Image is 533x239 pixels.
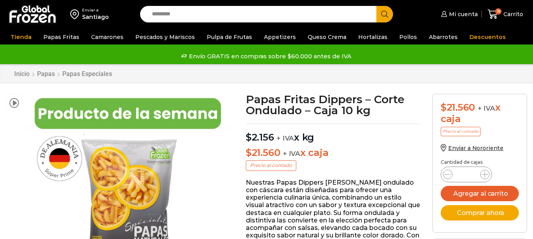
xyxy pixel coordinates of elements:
button: Agregar al carrito [441,186,519,201]
p: Precio al contado [441,127,481,136]
a: Pulpa de Frutas [203,30,256,44]
a: Camarones [87,30,127,44]
span: Enviar a Nororiente [448,145,503,152]
button: Search button [376,6,393,22]
a: Papas [37,70,55,78]
nav: Breadcrumb [14,70,112,78]
a: Enviar a Nororiente [441,145,503,152]
span: Mi cuenta [447,10,478,18]
a: Tienda [7,30,36,44]
a: Inicio [14,70,30,78]
span: 18 [495,8,501,15]
p: x kg [246,124,421,143]
span: + IVA [277,134,294,142]
a: Appetizers [260,30,300,44]
span: $ [246,147,252,158]
div: x caja [441,102,519,125]
img: address-field-icon.svg [70,7,82,21]
a: Papas Especiales [62,70,112,78]
a: Descuentos [466,30,510,44]
p: x caja [246,147,421,159]
span: Carrito [501,10,523,18]
span: $ [246,132,252,143]
span: + IVA [283,150,300,157]
a: Abarrotes [425,30,462,44]
span: $ [441,102,447,113]
bdi: 21.560 [441,102,475,113]
div: Enviar a [82,7,109,13]
input: Product quantity [459,169,474,180]
a: Hortalizas [354,30,391,44]
a: Pollos [395,30,421,44]
p: Precio al contado [246,160,296,170]
a: Papas Fritas [39,30,83,44]
button: Comprar ahora [441,205,519,220]
p: Cantidad de cajas [441,159,519,165]
a: 18 Carrito [486,5,525,24]
bdi: 21.560 [246,147,280,158]
div: Santiago [82,13,109,21]
a: Queso Crema [304,30,350,44]
bdi: 2.156 [246,132,274,143]
a: Mi cuenta [439,6,478,22]
a: Pescados y Mariscos [131,30,199,44]
span: + IVA [478,104,495,112]
h1: Papas Fritas Dippers – Corte Ondulado – Caja 10 kg [246,94,421,116]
